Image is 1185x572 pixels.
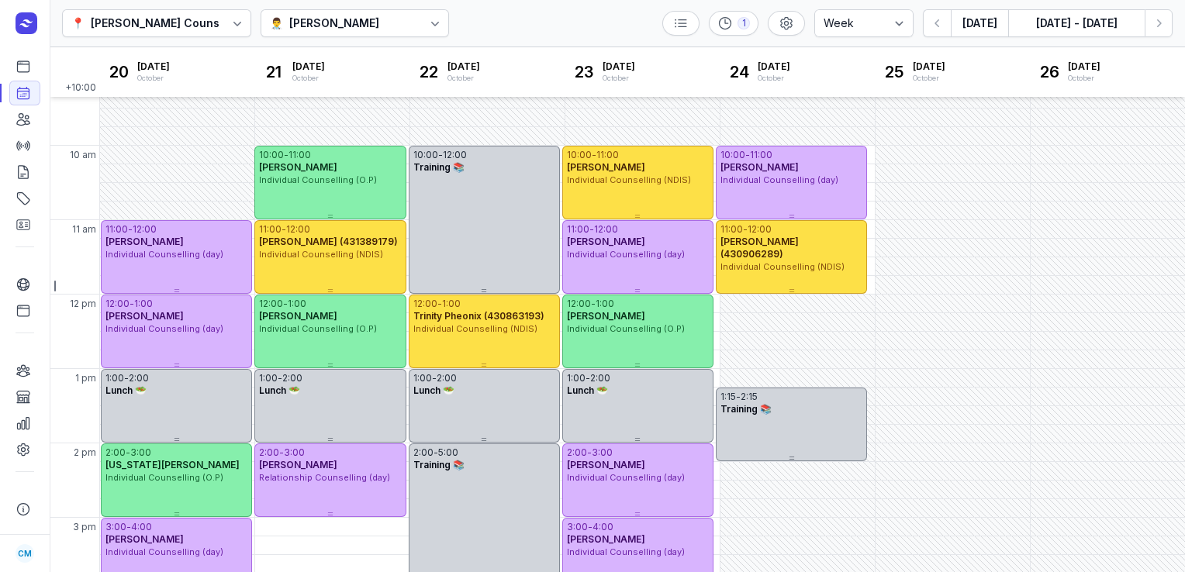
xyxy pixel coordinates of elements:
div: 12:00 [748,223,772,236]
div: 2:00 [105,446,126,459]
span: [PERSON_NAME] [105,310,184,322]
div: - [130,298,134,310]
span: Individual Counselling (day) [105,323,223,334]
span: Training 📚 [413,161,465,173]
span: [DATE] [758,60,790,73]
div: - [438,149,443,161]
span: [PERSON_NAME] [259,310,337,322]
span: [PERSON_NAME] (431389179) [259,236,398,247]
div: - [126,446,130,459]
div: 👨‍⚕️ [270,14,283,33]
div: 3:00 [567,521,588,533]
span: 11 am [72,223,96,236]
span: [DATE] [447,60,480,73]
span: [PERSON_NAME] [567,533,645,545]
div: 24 [727,60,751,84]
div: [PERSON_NAME] Counselling [91,14,250,33]
div: 3:00 [284,446,305,459]
div: 12:00 [594,223,618,236]
span: 10 am [70,149,96,161]
div: 12:00 [133,223,157,236]
div: 22 [416,60,441,84]
div: 1:00 [134,298,153,310]
span: Lunch 🥗 [105,384,147,396]
div: - [588,521,592,533]
div: 1:15 [720,391,736,403]
div: - [126,521,131,533]
div: - [434,446,438,459]
span: [DATE] [603,60,635,73]
div: October [447,73,480,84]
div: 1:00 [442,298,461,310]
div: 25 [882,60,907,84]
span: Individual Counselling (NDIS) [567,174,691,185]
div: 5:00 [438,446,458,459]
span: CM [18,544,32,563]
div: 2:00 [129,372,149,384]
div: 11:00 [720,223,743,236]
span: Individual Counselling (day) [720,174,838,185]
div: - [283,298,288,310]
div: 10:00 [720,149,745,161]
div: 20 [106,60,131,84]
div: - [124,372,129,384]
span: Individual Counselling (O.P) [567,323,685,334]
div: 11:00 [288,149,311,161]
button: [DATE] [951,9,1008,37]
span: Trinity Pheonix (430863193) [413,310,544,322]
span: Lunch 🥗 [259,384,300,396]
span: Individual Counselling (day) [105,249,223,260]
span: Individual Counselling (O.P) [259,323,377,334]
div: 1:00 [288,298,306,310]
div: 23 [572,60,596,84]
div: 12:00 [413,298,437,310]
span: Individual Counselling (O.P) [105,472,223,483]
div: 2:00 [567,446,587,459]
div: 📍 [71,14,85,33]
span: [PERSON_NAME] [567,459,645,470]
span: 12 pm [70,298,96,310]
div: 1:00 [596,298,614,310]
div: - [592,149,596,161]
div: 21 [261,60,286,84]
span: Individual Counselling (day) [567,249,685,260]
span: 3 pm [73,521,96,533]
div: - [736,391,741,403]
span: Individual Counselling (O.P) [259,174,377,185]
div: 2:15 [741,391,758,403]
div: - [745,149,750,161]
div: 3:00 [592,446,613,459]
div: 26 [1037,60,1062,84]
div: - [128,223,133,236]
div: 12:00 [443,149,467,161]
div: 3:00 [130,446,151,459]
span: Training 📚 [720,403,772,415]
div: - [282,223,286,236]
span: [PERSON_NAME] [105,236,184,247]
div: 12:00 [567,298,591,310]
div: 4:00 [131,521,152,533]
span: Individual Counselling (NDIS) [720,261,845,272]
span: [DATE] [292,60,325,73]
div: 12:00 [105,298,130,310]
div: - [743,223,748,236]
div: 10:00 [567,149,592,161]
div: 1:00 [259,372,278,384]
span: [PERSON_NAME] [105,533,184,545]
div: 1:00 [105,372,124,384]
div: - [279,446,284,459]
div: - [587,446,592,459]
button: [DATE] - [DATE] [1008,9,1145,37]
div: October [913,73,945,84]
div: 2:00 [282,372,302,384]
div: - [586,372,590,384]
div: 10:00 [413,149,438,161]
div: October [758,73,790,84]
span: Individual Counselling (day) [567,546,685,557]
span: [PERSON_NAME] [567,236,645,247]
div: - [591,298,596,310]
span: Individual Counselling (NDIS) [259,249,383,260]
div: - [589,223,594,236]
div: 11:00 [596,149,619,161]
span: Lunch 🥗 [413,384,454,396]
